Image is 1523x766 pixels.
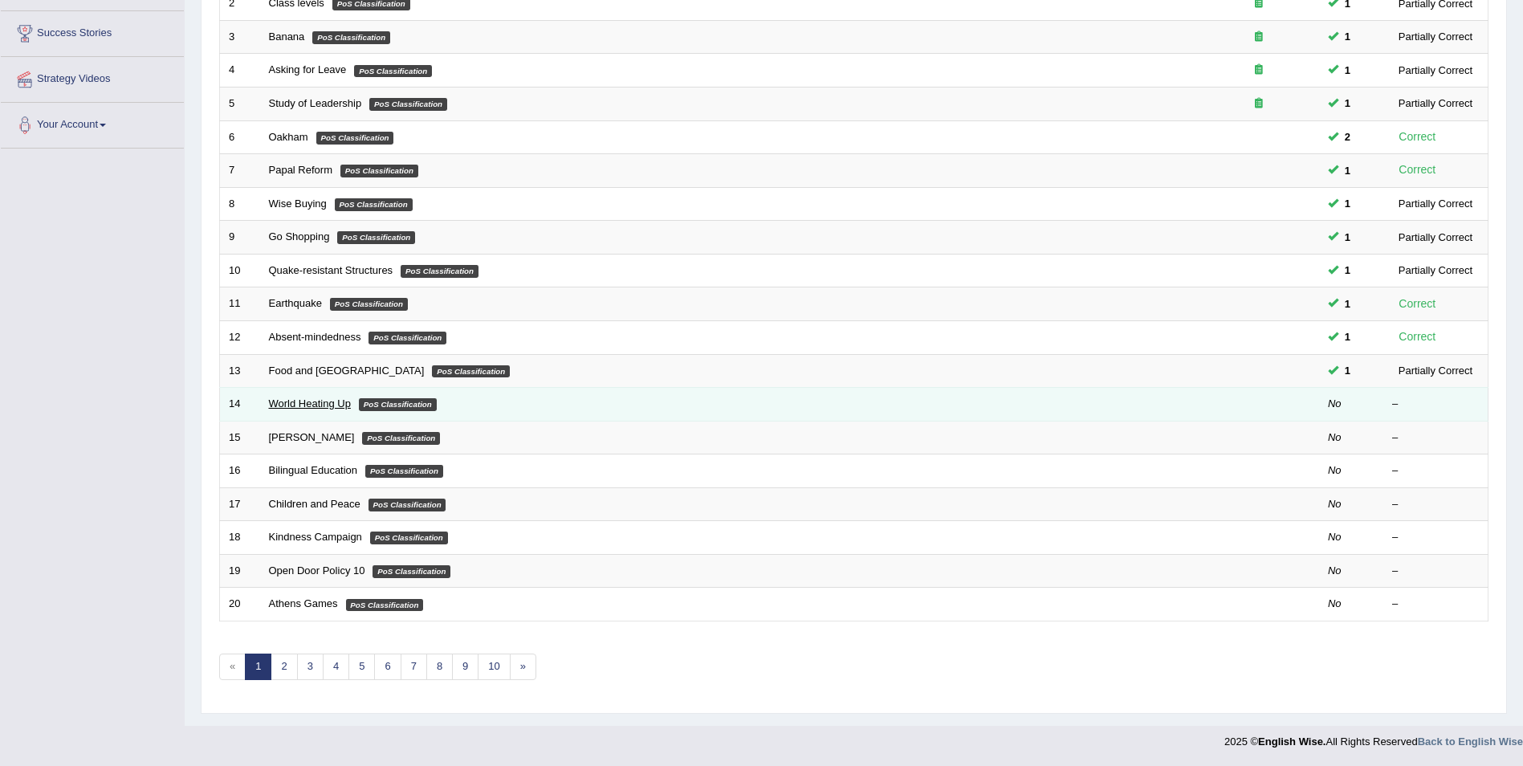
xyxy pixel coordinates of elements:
td: 19 [220,554,260,588]
a: 8 [426,654,453,680]
span: You can still take this question [1338,362,1357,379]
a: 5 [348,654,375,680]
em: PoS Classification [401,265,478,278]
em: PoS Classification [359,398,437,411]
div: – [1392,597,1479,612]
em: PoS Classification [369,499,446,511]
span: You can still take this question [1338,28,1357,45]
em: PoS Classification [337,231,415,244]
a: Go Shopping [269,230,330,242]
em: PoS Classification [330,298,408,311]
em: PoS Classification [362,432,440,445]
a: Kindness Campaign [269,531,362,543]
a: Athens Games [269,597,338,609]
a: Open Door Policy 10 [269,564,365,577]
a: 10 [478,654,510,680]
td: 18 [220,521,260,555]
a: 2 [271,654,297,680]
td: 13 [220,354,260,388]
div: – [1392,397,1479,412]
a: Strategy Videos [1,57,184,97]
div: – [1392,497,1479,512]
em: PoS Classification [316,132,394,145]
a: Back to English Wise [1418,735,1523,748]
td: 4 [220,54,260,88]
a: Papal Reform [269,164,332,176]
a: Quake-resistant Structures [269,264,393,276]
a: 9 [452,654,478,680]
em: No [1328,431,1342,443]
span: You can still take this question [1338,229,1357,246]
td: 5 [220,88,260,121]
a: [PERSON_NAME] [269,431,355,443]
span: You can still take this question [1338,262,1357,279]
a: 3 [297,654,324,680]
td: 10 [220,254,260,287]
span: You can still take this question [1338,328,1357,345]
a: Oakham [269,131,308,143]
div: Correct [1392,128,1443,146]
td: 20 [220,588,260,621]
a: World Heating Up [269,397,351,409]
td: 3 [220,20,260,54]
em: PoS Classification [340,165,418,177]
a: 7 [401,654,427,680]
em: PoS Classification [432,365,510,378]
td: 15 [220,421,260,454]
em: No [1328,531,1342,543]
td: 6 [220,120,260,154]
a: Study of Leadership [269,97,362,109]
div: Partially Correct [1392,195,1479,212]
span: You can still take this question [1338,162,1357,179]
div: Correct [1392,328,1443,346]
a: Banana [269,31,305,43]
em: PoS Classification [369,332,446,344]
div: Partially Correct [1392,62,1479,79]
span: You can still take this question [1338,62,1357,79]
em: No [1328,498,1342,510]
div: Correct [1392,161,1443,179]
strong: English Wise. [1258,735,1325,748]
em: No [1328,397,1342,409]
div: Partially Correct [1392,28,1479,45]
div: Correct [1392,295,1443,313]
a: Bilingual Education [269,464,358,476]
a: » [510,654,536,680]
a: Earthquake [269,297,323,309]
div: Partially Correct [1392,229,1479,246]
div: Partially Correct [1392,262,1479,279]
em: PoS Classification [373,565,450,578]
a: 6 [374,654,401,680]
div: Partially Correct [1392,95,1479,112]
em: No [1328,464,1342,476]
em: PoS Classification [335,198,413,211]
div: Partially Correct [1392,362,1479,379]
div: – [1392,564,1479,579]
td: 11 [220,287,260,321]
a: 1 [245,654,271,680]
span: You can still take this question [1338,95,1357,112]
div: Exam occurring question [1207,63,1310,78]
div: 2025 © All Rights Reserved [1224,726,1523,749]
td: 7 [220,154,260,188]
a: Your Account [1,103,184,143]
span: « [219,654,246,680]
td: 8 [220,187,260,221]
td: 17 [220,487,260,521]
em: No [1328,597,1342,609]
em: PoS Classification [370,532,448,544]
a: Children and Peace [269,498,360,510]
a: Absent-mindedness [269,331,361,343]
em: PoS Classification [312,31,390,44]
a: 4 [323,654,349,680]
div: – [1392,430,1479,446]
a: Food and [GEOGRAPHIC_DATA] [269,365,425,377]
a: Wise Buying [269,198,327,210]
em: PoS Classification [354,65,432,78]
div: – [1392,530,1479,545]
a: Success Stories [1,11,184,51]
div: – [1392,463,1479,479]
td: 12 [220,320,260,354]
span: You can still take this question [1338,128,1357,145]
